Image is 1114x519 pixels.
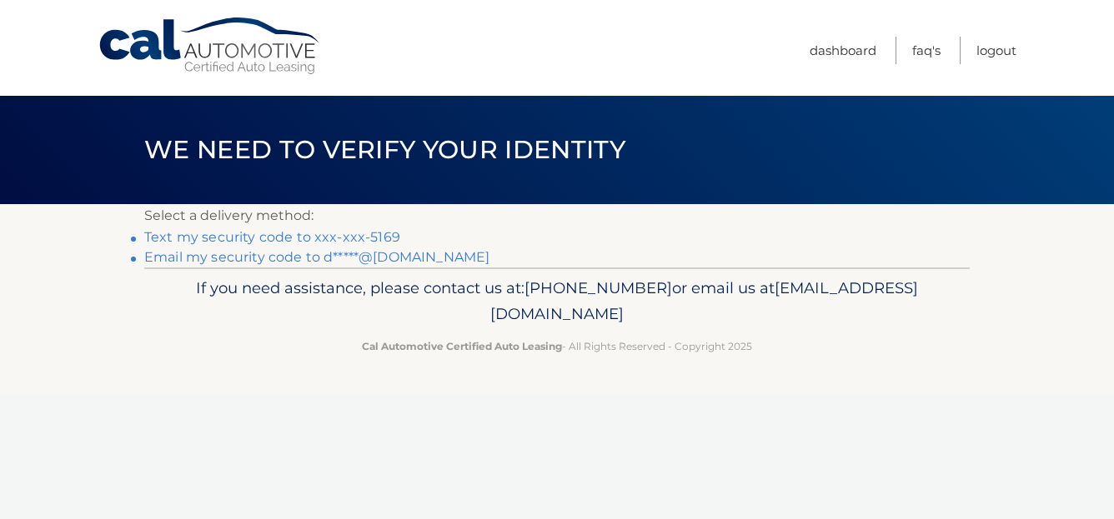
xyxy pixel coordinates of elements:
a: Dashboard [810,37,876,64]
a: Logout [976,37,1016,64]
a: FAQ's [912,37,941,64]
p: - All Rights Reserved - Copyright 2025 [155,337,959,355]
a: Text my security code to xxx-xxx-5169 [144,229,400,245]
a: Email my security code to d*****@[DOMAIN_NAME] [144,249,489,265]
a: Cal Automotive [98,17,323,76]
span: [PHONE_NUMBER] [524,278,672,297]
strong: Cal Automotive Certified Auto Leasing [362,340,562,352]
p: Select a delivery method: [144,204,970,227]
span: We need to verify your identity [144,134,625,165]
p: If you need assistance, please contact us at: or email us at [155,275,959,328]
